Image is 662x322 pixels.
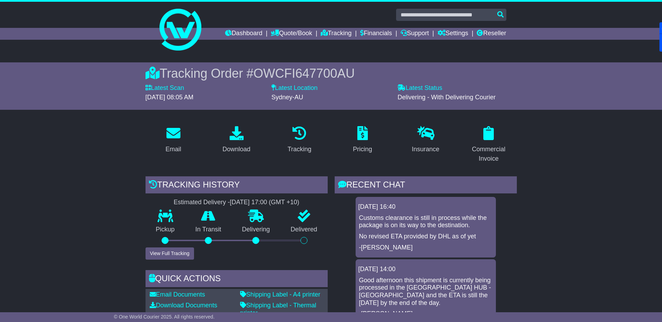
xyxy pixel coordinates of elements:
a: Financials [360,28,392,40]
p: Pickup [146,226,185,233]
p: Delivered [280,226,328,233]
p: Customs clearance is still in process while the package is on its way to the destination. [359,214,492,229]
a: Commercial Invoice [461,124,517,166]
div: [DATE] 14:00 [358,266,493,273]
div: Tracking [288,145,311,154]
span: Delivering - With Delivering Courier [397,94,496,101]
p: -[PERSON_NAME] [359,310,492,318]
a: Email [161,124,186,156]
div: Email [165,145,181,154]
span: [DATE] 08:05 AM [146,94,194,101]
div: [DATE] 17:00 (GMT +10) [230,199,299,206]
div: [DATE] 16:40 [358,203,493,211]
p: Good afternoon this shipment is currently being processed in the [GEOGRAPHIC_DATA] HUB - [GEOGRAP... [359,277,492,307]
div: Insurance [412,145,439,154]
span: © One World Courier 2025. All rights reserved. [114,314,215,320]
div: Download [222,145,250,154]
p: -[PERSON_NAME] [359,244,492,252]
a: Support [401,28,429,40]
div: Tracking history [146,176,328,195]
a: Download [218,124,255,156]
div: Quick Actions [146,270,328,289]
button: View Full Tracking [146,247,194,260]
div: Estimated Delivery - [146,199,328,206]
span: Sydney-AU [272,94,303,101]
a: Tracking [321,28,351,40]
div: Tracking Order # [146,66,517,81]
a: Pricing [348,124,377,156]
div: Pricing [353,145,372,154]
a: Reseller [477,28,506,40]
a: Quote/Book [271,28,312,40]
a: Download Documents [150,302,217,309]
p: No revised ETA provided by DHL as of yet [359,233,492,240]
a: Shipping Label - A4 printer [240,291,320,298]
label: Latest Scan [146,84,184,92]
p: Delivering [232,226,281,233]
a: Insurance [407,124,444,156]
a: Shipping Label - Thermal printer [240,302,317,316]
a: Tracking [283,124,316,156]
a: Dashboard [225,28,262,40]
p: In Transit [185,226,232,233]
label: Latest Status [397,84,442,92]
div: Commercial Invoice [465,145,512,163]
div: RECENT CHAT [335,176,517,195]
span: OWCFI647700AU [253,66,355,80]
a: Settings [438,28,468,40]
a: Email Documents [150,291,205,298]
label: Latest Location [272,84,318,92]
